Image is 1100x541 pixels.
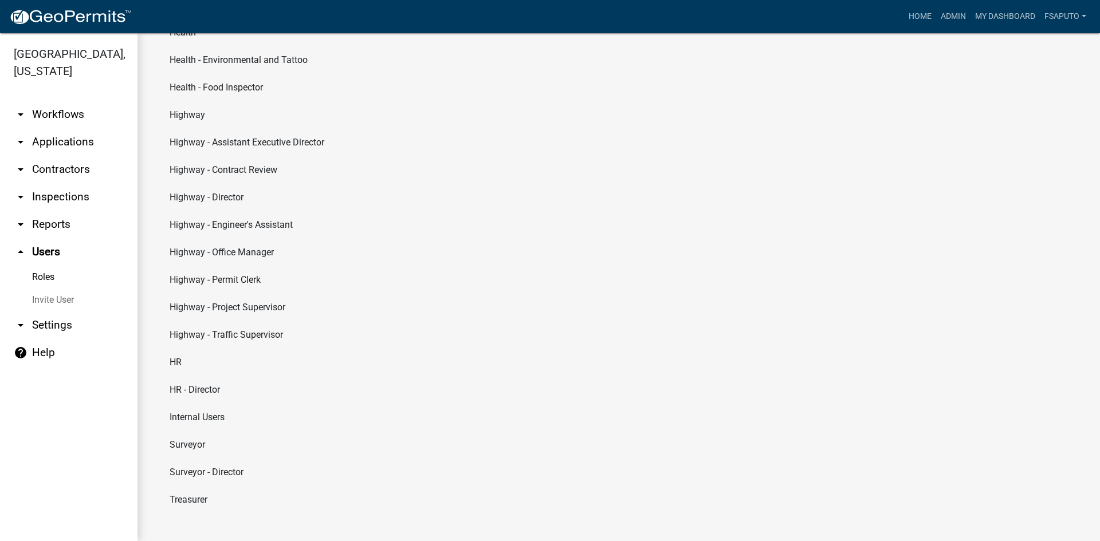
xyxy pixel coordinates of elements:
li: Highway [160,101,1077,129]
a: My Dashboard [971,6,1040,27]
li: Highway - Permit Clerk [160,266,1077,294]
a: Admin [936,6,971,27]
li: Treasurer [160,486,1077,514]
a: Home [904,6,936,27]
li: Surveyor - Director [160,459,1077,486]
li: Highway - Director [160,184,1077,211]
li: Surveyor [160,431,1077,459]
li: Highway - Assistant Executive Director [160,129,1077,156]
li: HR - Director [160,376,1077,404]
i: help [14,346,27,360]
i: arrow_drop_down [14,190,27,204]
li: Highway - Project Supervisor [160,294,1077,321]
i: arrow_drop_down [14,163,27,176]
i: arrow_drop_down [14,108,27,121]
i: arrow_drop_down [14,135,27,149]
i: arrow_drop_up [14,245,27,259]
li: Health - Food Inspector [160,74,1077,101]
i: arrow_drop_down [14,218,27,231]
a: fsaputo [1040,6,1091,27]
li: Health - Environmental and Tattoo [160,46,1077,74]
li: Highway - Contract Review [160,156,1077,184]
li: Highway - Traffic Supervisor [160,321,1077,349]
li: HR [160,349,1077,376]
li: Highway - Engineer's Assistant [160,211,1077,239]
i: arrow_drop_down [14,318,27,332]
li: Highway - Office Manager [160,239,1077,266]
li: Internal Users [160,404,1077,431]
